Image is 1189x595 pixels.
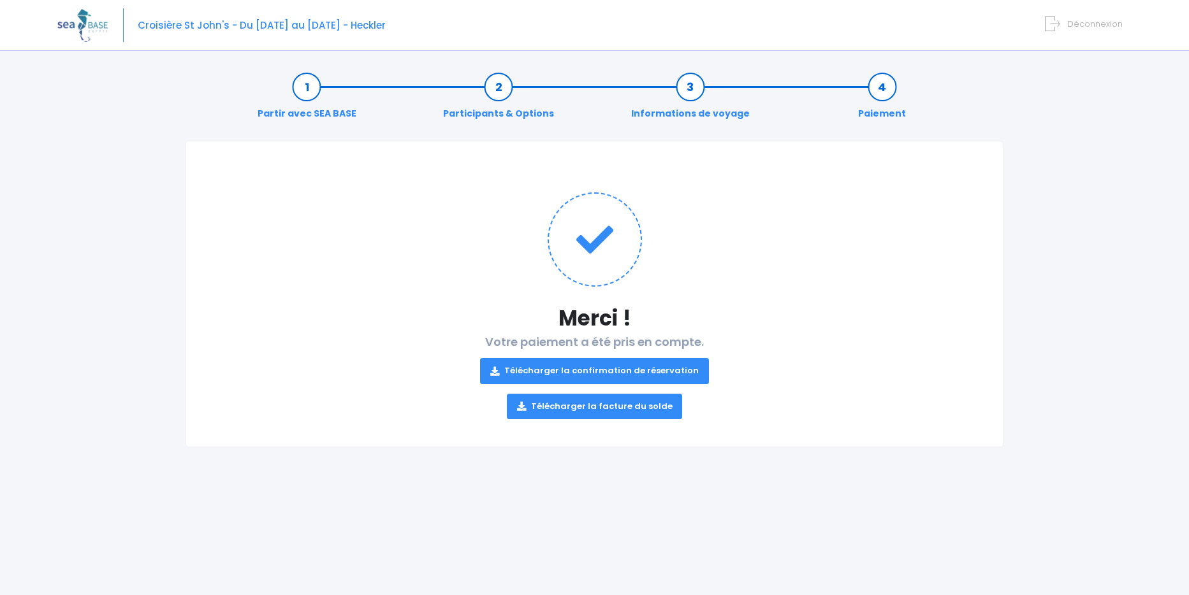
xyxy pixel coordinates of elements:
a: Télécharger la confirmation de réservation [480,358,709,384]
h2: Votre paiement a été pris en compte. [212,335,977,419]
span: Déconnexion [1067,18,1123,30]
a: Paiement [852,80,912,120]
a: Télécharger la facture du solde [507,394,683,419]
a: Participants & Options [437,80,560,120]
h1: Merci ! [212,306,977,331]
a: Partir avec SEA BASE [251,80,363,120]
span: Croisière St John's - Du [DATE] au [DATE] - Heckler [138,18,386,32]
a: Informations de voyage [625,80,756,120]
